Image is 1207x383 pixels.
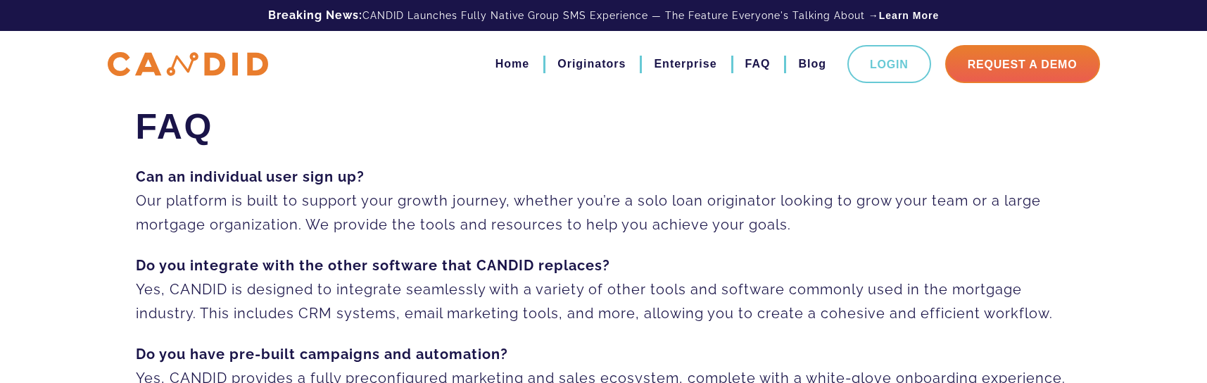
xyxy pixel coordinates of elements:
[557,52,626,76] a: Originators
[654,52,716,76] a: Enterprise
[136,165,1072,237] p: Our platform is built to support your growth journey, whether you’re a solo loan originator looki...
[847,45,931,83] a: Login
[268,8,362,22] b: Breaking News:
[798,52,826,76] a: Blog
[136,257,610,274] strong: Do you integrate with the other software that CANDID replaces?
[495,52,529,76] a: Home
[136,346,508,363] strong: Do you have pre-built campaigns and automation?
[879,8,939,23] a: Learn More
[745,52,771,76] a: FAQ
[108,52,268,77] img: CANDID APP
[136,168,365,185] strong: Can an individual user sign up?
[136,106,1072,148] h1: FAQ
[945,45,1100,83] a: Request A Demo
[136,253,1072,325] p: Yes, CANDID is designed to integrate seamlessly with a variety of other tools and software common...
